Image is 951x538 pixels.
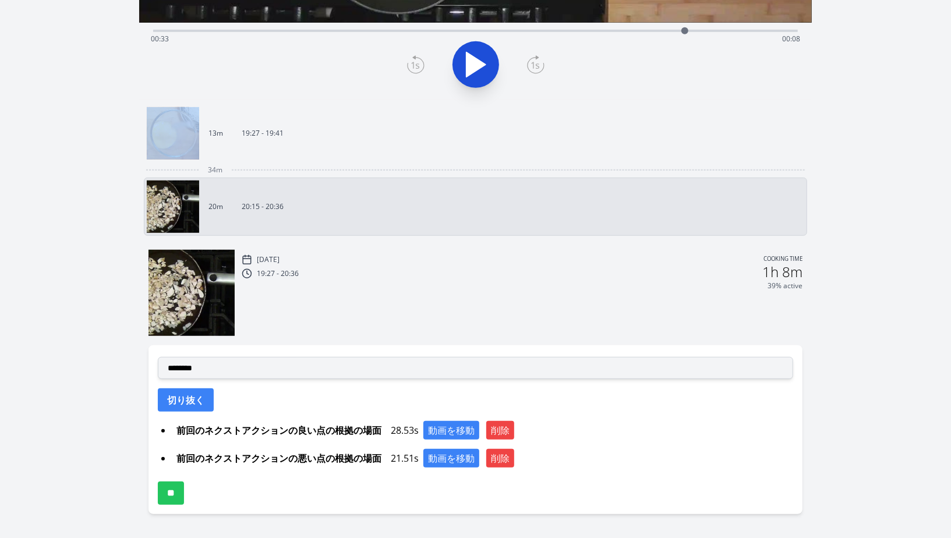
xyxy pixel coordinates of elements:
img: 250919182834_thumb.jpeg [147,107,199,160]
div: 21.51s [172,449,793,468]
button: 動画を移動 [423,449,479,468]
p: 39% active [768,281,802,291]
div: 28.53s [172,421,793,440]
p: 13m [208,129,223,138]
p: 19:27 - 19:41 [242,129,284,138]
span: 前回のネクストアクションの良い点の根拠の場面 [172,421,386,440]
img: 250919191610_thumb.jpeg [147,180,199,233]
span: 00:33 [151,34,169,44]
button: 切り抜く [158,388,214,412]
p: 20m [208,202,223,211]
span: 前回のネクストアクションの悪い点の根拠の場面 [172,449,386,468]
p: 20:15 - 20:36 [242,202,284,211]
p: Cooking time [763,254,802,265]
span: 34m [208,165,222,175]
button: 削除 [486,421,514,440]
img: 250919191610_thumb.jpeg [149,250,235,336]
p: [DATE] [257,255,280,264]
span: 00:08 [782,34,800,44]
p: 19:27 - 20:36 [257,269,299,278]
button: 削除 [486,449,514,468]
h2: 1h 8m [762,265,802,279]
button: 動画を移動 [423,421,479,440]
